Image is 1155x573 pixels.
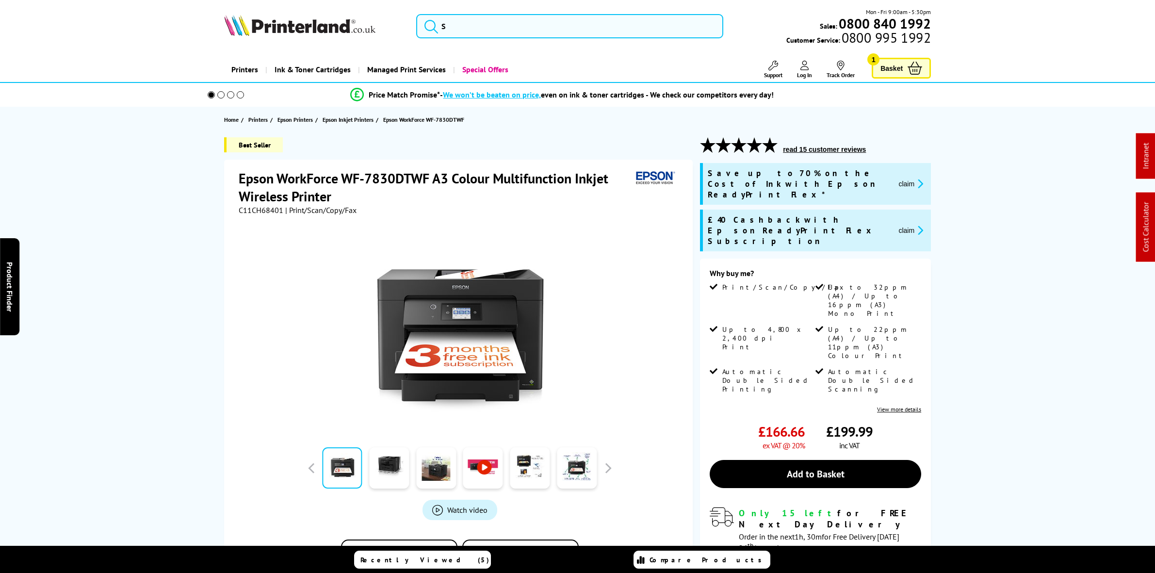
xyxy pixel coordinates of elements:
[1141,143,1151,169] a: Intranet
[880,62,903,75] span: Basket
[780,145,869,154] button: read 15 customer reviews
[447,505,488,515] span: Watch video
[285,205,357,215] span: | Print/Scan/Copy/Fax
[358,57,453,82] a: Managed Print Services
[354,551,491,569] a: Recently Viewed (5)
[224,15,375,36] img: Printerland Logo
[710,460,921,488] a: Add to Basket
[828,367,919,393] span: Automatic Double Sided Scanning
[341,540,457,567] button: Add to Compare
[797,71,812,79] span: Log In
[895,178,926,189] button: promo-description
[323,115,376,125] a: Epson Inkjet Printers
[739,508,837,519] span: Only 15 left
[423,500,497,520] a: Product_All_Videos
[828,325,919,360] span: Up to 22ppm (A4) / Up to 11ppm (A3) Colour Print
[764,61,782,79] a: Support
[786,33,931,45] span: Customer Service:
[837,19,931,28] a: 0800 840 1992
[224,15,404,38] a: Printerland Logo
[5,262,15,311] span: Product Finder
[224,137,283,152] span: Best Seller
[748,541,753,550] sup: th
[763,441,805,450] span: ex VAT @ 20%
[239,169,632,205] h1: Epson WorkForce WF-7830DTWF A3 Colour Multifunction Inkjet Wireless Printer
[839,441,860,450] span: inc VAT
[383,116,464,123] span: Epson WorkForce WF-7830DTWF
[224,115,239,125] span: Home
[634,551,770,569] a: Compare Products
[866,7,931,16] span: Mon - Fri 9:00am - 5:30pm
[795,532,822,541] span: 1h, 30m
[708,214,891,246] span: £40 Cashback with Epson ReadyPrint Flex Subscription
[224,115,241,125] a: Home
[722,367,813,393] span: Automatic Double Sided Printing
[323,115,374,125] span: Epson Inkjet Printers
[248,115,270,125] a: Printers
[797,61,812,79] a: Log In
[632,169,677,187] img: Epson
[462,540,579,567] button: In the Box
[872,58,931,79] a: Basket 1
[839,15,931,33] b: 0800 840 1992
[710,508,921,552] div: modal_delivery
[826,423,873,441] span: £199.99
[1141,202,1151,252] a: Cost Calculator
[867,53,879,65] span: 1
[739,508,921,530] div: for FREE Next Day Delivery
[453,57,516,82] a: Special Offers
[758,423,805,441] span: £166.66
[650,556,767,564] span: Compare Products
[195,86,930,103] li: modal_Promise
[365,234,555,425] img: Epson WorkForce WF-7830DTWF
[277,115,315,125] a: Epson Printers
[360,556,489,564] span: Recently Viewed (5)
[827,61,855,79] a: Track Order
[710,268,921,283] div: Why buy me?
[369,90,440,99] span: Price Match Promise*
[224,57,265,82] a: Printers
[722,325,813,351] span: Up to 4,800 x 2,400 dpi Print
[443,90,541,99] span: We won’t be beaten on price,
[828,283,919,318] span: Up to 32ppm (A4) / Up to 16ppm (A3) Mono Print
[275,57,351,82] span: Ink & Toner Cartridges
[820,21,837,31] span: Sales:
[739,532,899,553] span: Order in the next for Free Delivery [DATE] 26 August!
[764,71,782,79] span: Support
[416,14,723,38] input: S
[722,283,847,292] span: Print/Scan/Copy/Fax
[708,168,891,200] span: Save up to 70% on the Cost of Ink with Epson ReadyPrint Flex*
[265,57,358,82] a: Ink & Toner Cartridges
[440,90,774,99] div: - even on ink & toner cartridges - We check our competitors every day!
[239,205,283,215] span: C11CH68401
[277,115,313,125] span: Epson Printers
[877,406,921,413] a: View more details
[895,225,926,236] button: promo-description
[248,115,268,125] span: Printers
[840,33,931,42] span: 0800 995 1992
